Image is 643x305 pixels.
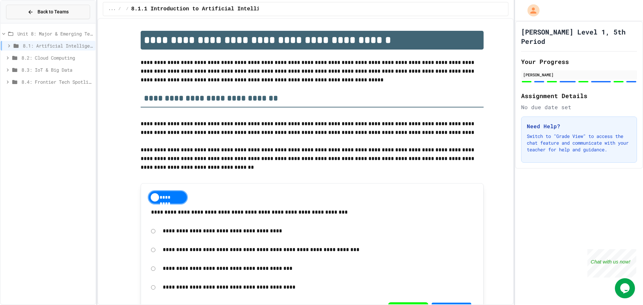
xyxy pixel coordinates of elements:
span: / [126,6,129,12]
span: ... [109,6,116,12]
h1: [PERSON_NAME] Level 1, 5th Period [521,27,637,46]
span: Unit 8: Major & Emerging Technologies [17,30,93,37]
span: / [118,6,121,12]
div: [PERSON_NAME] [523,72,635,78]
span: 8.2: Cloud Computing [21,54,93,61]
span: Back to Teams [38,8,69,15]
span: 8.3: IoT & Big Data [21,66,93,73]
button: Back to Teams [6,5,90,19]
iframe: chat widget [587,249,636,278]
h2: Your Progress [521,57,637,66]
div: My Account [520,3,541,18]
div: No due date set [521,103,637,111]
span: 8.1: Artificial Intelligence Basics [23,42,93,49]
h2: Assignment Details [521,91,637,100]
span: 8.4: Frontier Tech Spotlight [21,78,93,85]
p: Switch to "Grade View" to access the chat feature and communicate with your teacher for help and ... [527,133,631,153]
iframe: chat widget [615,278,636,298]
span: 8.1.1 Introduction to Artificial Intelligence [131,5,276,13]
h3: Need Help? [527,122,631,130]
